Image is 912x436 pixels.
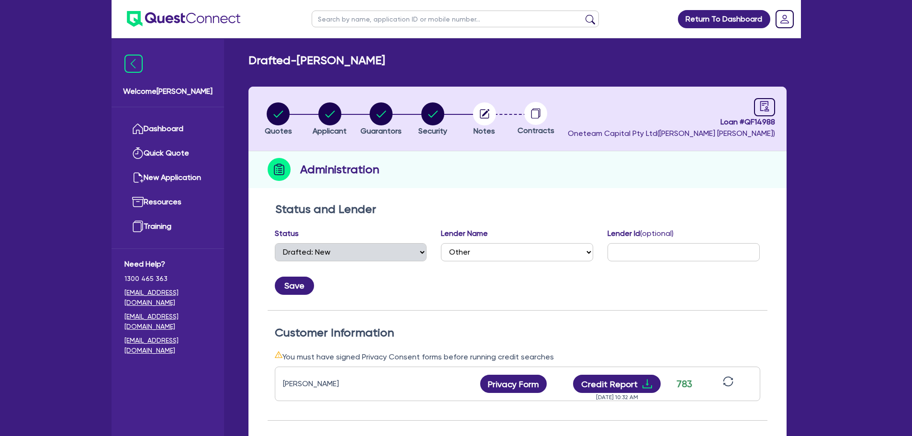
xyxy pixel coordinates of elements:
span: Contracts [518,126,554,135]
div: You must have signed Privacy Consent forms before running credit searches [275,351,760,363]
a: New Application [124,166,211,190]
button: Applicant [312,102,347,137]
h2: Administration [300,161,379,178]
span: Oneteam Capital Pty Ltd ( [PERSON_NAME] [PERSON_NAME] ) [568,129,775,138]
h2: Drafted - [PERSON_NAME] [248,54,385,67]
button: Notes [473,102,496,137]
span: Guarantors [360,126,402,135]
span: Notes [473,126,495,135]
a: [EMAIL_ADDRESS][DOMAIN_NAME] [124,288,211,308]
span: Quotes [265,126,292,135]
label: Lender Name [441,228,488,239]
button: Quotes [264,102,293,137]
span: sync [723,376,733,387]
span: warning [275,351,282,358]
a: Return To Dashboard [678,10,770,28]
img: step-icon [268,158,291,181]
a: [EMAIL_ADDRESS][DOMAIN_NAME] [124,335,211,356]
a: audit [754,98,775,116]
div: [PERSON_NAME] [283,378,403,390]
span: (optional) [640,229,674,238]
span: Welcome [PERSON_NAME] [123,86,213,97]
button: Save [275,277,314,295]
button: sync [720,376,736,392]
a: Resources [124,190,211,214]
img: icon-menu-close [124,55,143,73]
span: Need Help? [124,258,211,270]
span: 1300 465 363 [124,274,211,284]
img: quick-quote [132,147,144,159]
div: 783 [673,377,697,391]
label: Status [275,228,299,239]
img: training [132,221,144,232]
button: Guarantors [360,102,402,137]
label: Lender Id [608,228,674,239]
img: quest-connect-logo-blue [127,11,240,27]
button: Credit Reportdownload [573,375,661,393]
span: Loan # QF14988 [568,116,775,128]
a: Quick Quote [124,141,211,166]
span: audit [759,101,770,112]
a: [EMAIL_ADDRESS][DOMAIN_NAME] [124,312,211,332]
h2: Status and Lender [275,202,760,216]
span: Security [418,126,447,135]
button: Security [418,102,448,137]
span: download [642,378,653,390]
span: Applicant [313,126,347,135]
img: resources [132,196,144,208]
img: new-application [132,172,144,183]
button: Privacy Form [480,375,547,393]
h2: Customer Information [275,326,760,340]
a: Training [124,214,211,239]
a: Dashboard [124,117,211,141]
input: Search by name, application ID or mobile number... [312,11,599,27]
a: Dropdown toggle [772,7,797,32]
